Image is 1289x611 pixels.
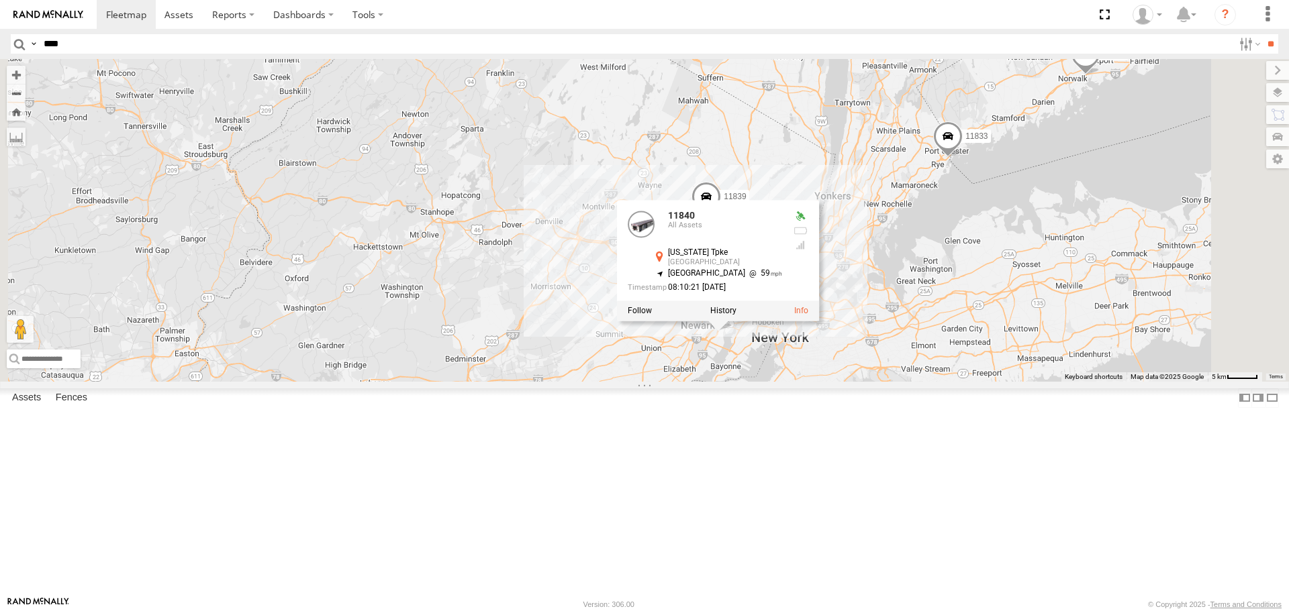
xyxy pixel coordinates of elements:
button: Zoom Home [7,103,26,121]
label: Realtime tracking of Asset [628,307,652,316]
a: 11840 [668,211,695,221]
label: Assets [5,389,48,408]
button: Zoom out [7,84,26,103]
img: rand-logo.svg [13,10,83,19]
span: Map data ©2025 Google [1131,373,1204,380]
a: Terms and Conditions [1210,600,1282,608]
div: Last Event GSM Signal Strength [793,240,809,251]
a: View Asset Details [794,307,808,316]
div: Valid GPS Fix [793,211,809,222]
div: [GEOGRAPHIC_DATA] [668,259,782,267]
div: Version: 306.00 [583,600,634,608]
span: [GEOGRAPHIC_DATA] [668,269,745,278]
div: [US_STATE] Tpke [668,249,782,258]
button: Drag Pegman onto the map to open Street View [7,316,34,343]
span: 59 [745,269,782,278]
a: View Asset Details [628,211,655,238]
span: 5 km [1212,373,1227,380]
label: View Asset History [710,307,736,316]
label: Map Settings [1266,150,1289,168]
label: Dock Summary Table to the Left [1238,388,1251,408]
span: 11833 [965,132,988,142]
div: Date/time of location update [628,284,782,292]
div: All Assets [668,221,782,229]
button: Map Scale: 5 km per 43 pixels [1208,372,1262,382]
i: ? [1214,4,1236,25]
label: Search Filter Options [1234,34,1263,54]
label: Fences [49,389,94,408]
label: Hide Summary Table [1266,388,1279,408]
div: No battery health information received from this device. [793,226,809,237]
label: Dock Summary Table to the Right [1251,388,1265,408]
button: Zoom in [7,66,26,84]
div: ryan phillips [1128,5,1167,25]
span: 11839 [724,192,746,202]
div: © Copyright 2025 - [1148,600,1282,608]
label: Search Query [28,34,39,54]
button: Keyboard shortcuts [1065,372,1123,382]
label: Measure [7,127,26,146]
a: Terms (opens in new tab) [1269,374,1283,379]
a: Visit our Website [7,598,69,611]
